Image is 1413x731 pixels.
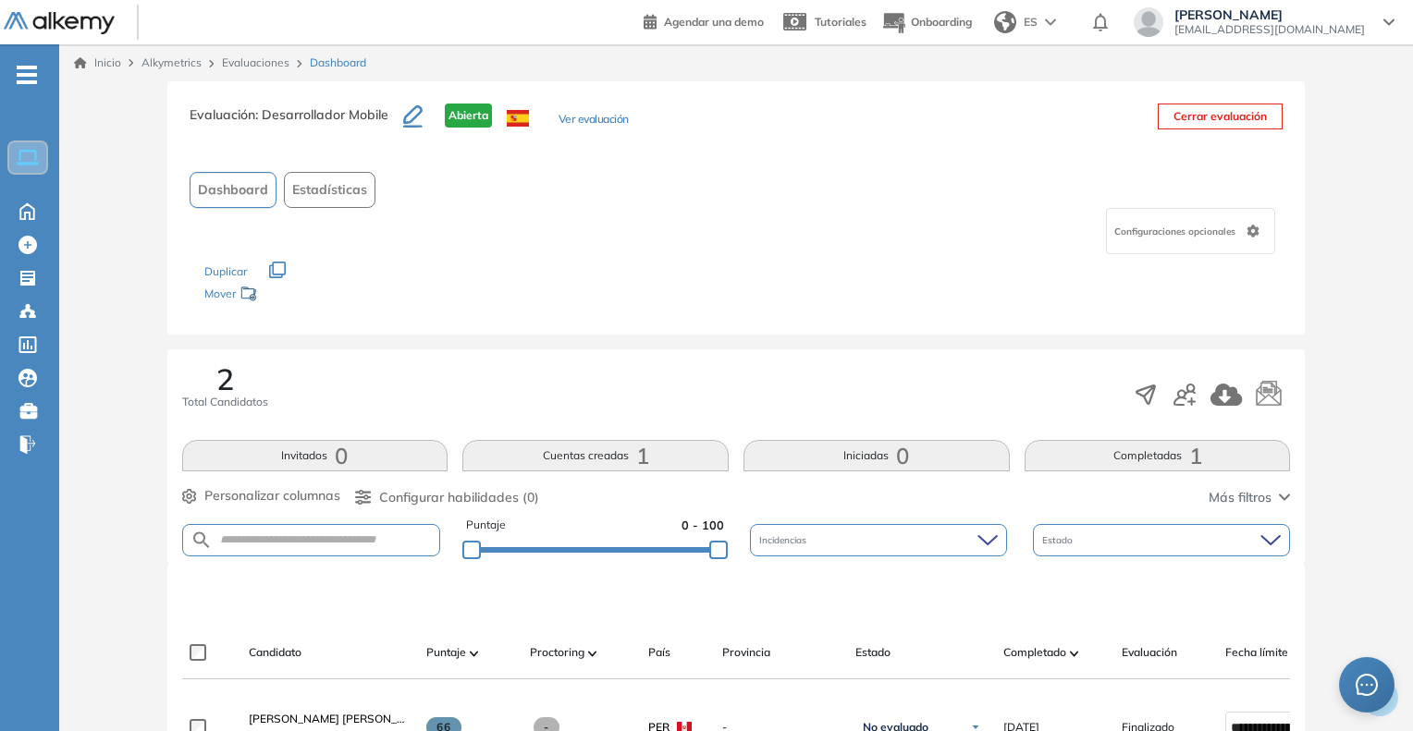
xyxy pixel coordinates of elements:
[1045,18,1056,26] img: arrow
[182,394,268,410] span: Total Candidatos
[216,364,234,394] span: 2
[249,644,301,661] span: Candidato
[222,55,289,69] a: Evaluaciones
[1003,644,1066,661] span: Completado
[648,644,670,661] span: País
[1033,524,1290,556] div: Estado
[1209,488,1290,507] button: Más filtros
[911,15,972,29] span: Onboarding
[1024,14,1038,30] span: ES
[355,488,539,507] button: Configurar habilidades (0)
[466,517,506,534] span: Puntaje
[1122,644,1177,661] span: Evaluación
[559,111,629,130] button: Ver evaluación
[759,533,810,547] span: Incidencias
[379,488,539,507] span: Configurar habilidades (0)
[182,440,448,471] button: Invitados0
[1174,7,1365,22] span: [PERSON_NAME]
[292,180,367,200] span: Estadísticas
[1070,651,1079,656] img: [missing "en.ARROW_ALT" translation]
[204,278,389,312] div: Mover
[682,517,724,534] span: 0 - 100
[722,644,770,661] span: Provincia
[426,644,466,661] span: Puntaje
[1356,674,1378,696] span: message
[588,651,597,656] img: [missing "en.ARROW_ALT" translation]
[815,15,866,29] span: Tutoriales
[1042,533,1076,547] span: Estado
[1174,22,1365,37] span: [EMAIL_ADDRESS][DOMAIN_NAME]
[284,172,375,208] button: Estadísticas
[190,104,403,142] h3: Evaluación
[1158,104,1283,129] button: Cerrar evaluación
[462,440,729,471] button: Cuentas creadas1
[17,73,37,77] i: -
[881,3,972,43] button: Onboarding
[1225,644,1288,661] span: Fecha límite
[1025,440,1291,471] button: Completadas1
[664,15,764,29] span: Agendar una demo
[445,104,492,128] span: Abierta
[182,486,340,506] button: Personalizar columnas
[750,524,1007,556] div: Incidencias
[530,644,584,661] span: Proctoring
[1114,225,1239,238] span: Configuraciones opcionales
[141,55,202,69] span: Alkymetrics
[204,486,340,506] span: Personalizar columnas
[204,264,247,278] span: Duplicar
[507,110,529,127] img: ESP
[74,55,121,71] a: Inicio
[743,440,1010,471] button: Iniciadas0
[994,11,1016,33] img: world
[644,9,764,31] a: Agendar una demo
[4,12,115,35] img: Logo
[470,651,479,656] img: [missing "en.ARROW_ALT" translation]
[198,180,268,200] span: Dashboard
[190,529,213,552] img: SEARCH_ALT
[310,55,366,71] span: Dashboard
[249,712,433,725] span: [PERSON_NAME] [PERSON_NAME]
[855,644,891,661] span: Estado
[255,106,388,123] span: : Desarrollador Mobile
[1209,488,1272,507] span: Más filtros
[1106,208,1275,254] div: Configuraciones opcionales
[190,172,276,208] button: Dashboard
[249,711,412,727] a: [PERSON_NAME] [PERSON_NAME]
